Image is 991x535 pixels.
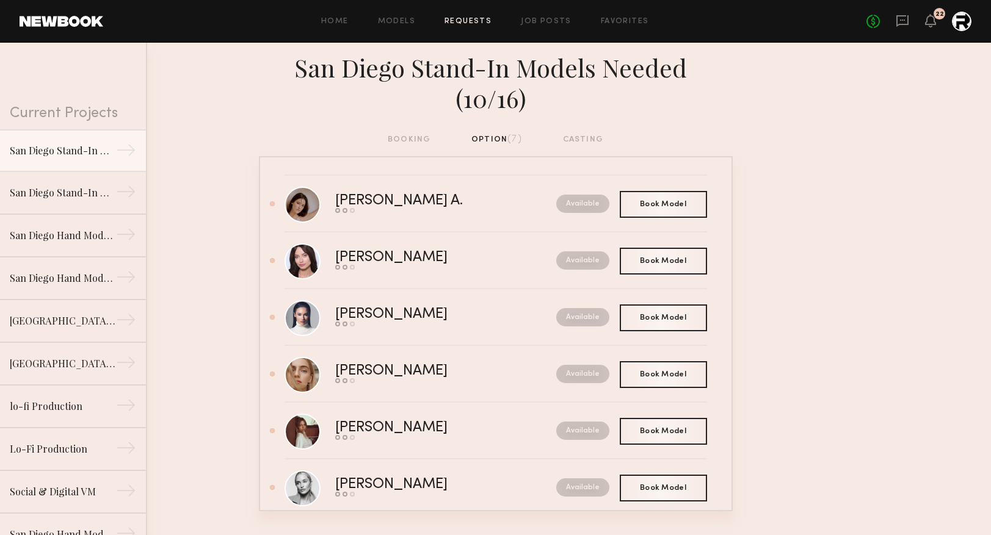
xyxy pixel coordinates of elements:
[116,140,136,165] div: →
[556,251,609,270] nb-request-status: Available
[445,18,492,26] a: Requests
[335,251,502,265] div: [PERSON_NAME]
[335,478,502,492] div: [PERSON_NAME]
[556,195,609,213] nb-request-status: Available
[285,459,707,516] a: [PERSON_NAME]Available
[640,484,686,492] span: Book Model
[10,271,116,285] div: San Diego Hand Models Needed (9/4)
[335,194,510,208] div: [PERSON_NAME] A.
[285,289,707,346] a: [PERSON_NAME]Available
[335,364,502,378] div: [PERSON_NAME]
[640,257,686,265] span: Book Model
[116,438,136,462] div: →
[285,346,707,403] a: [PERSON_NAME]Available
[10,228,116,243] div: San Diego Hand Models Needed (9/16)
[10,143,116,158] div: San Diego Stand-In Models Needed (10/16)
[640,371,686,378] span: Book Model
[321,18,349,26] a: Home
[556,478,609,497] nb-request-status: Available
[116,224,136,249] div: →
[335,307,502,321] div: [PERSON_NAME]
[285,403,707,459] a: [PERSON_NAME]Available
[521,18,572,26] a: Job Posts
[556,422,609,440] nb-request-status: Available
[556,365,609,383] nb-request-status: Available
[640,314,686,321] span: Book Model
[116,310,136,334] div: →
[116,481,136,505] div: →
[10,314,116,328] div: [GEOGRAPHIC_DATA] Local Stand-Ins Needed (6/3)
[378,18,415,26] a: Models
[935,11,944,18] div: 22
[116,395,136,420] div: →
[640,428,686,435] span: Book Model
[10,484,116,499] div: Social & Digital VM
[259,52,733,113] div: San Diego Stand-In Models Needed (10/16)
[10,356,116,371] div: [GEOGRAPHIC_DATA] Local Skincare Models Needed (6/18)
[285,232,707,289] a: [PERSON_NAME]Available
[556,308,609,326] nb-request-status: Available
[10,185,116,200] div: San Diego Stand-In Models Needed (10/22)
[116,182,136,206] div: →
[10,442,116,456] div: Lo-Fi Production
[285,176,707,232] a: [PERSON_NAME] A.Available
[640,201,686,208] span: Book Model
[116,267,136,292] div: →
[335,421,502,435] div: [PERSON_NAME]
[10,399,116,414] div: lo-fi Production
[116,353,136,377] div: →
[601,18,649,26] a: Favorites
